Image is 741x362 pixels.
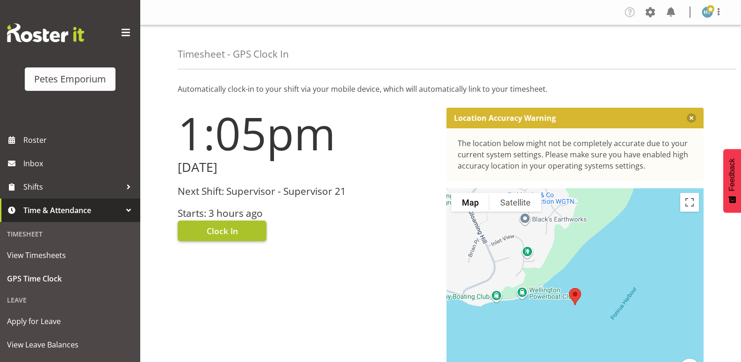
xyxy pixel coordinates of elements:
a: View Timesheets [2,244,138,267]
span: Clock In [207,225,238,237]
h4: Timesheet - GPS Clock In [178,49,289,59]
h1: 1:05pm [178,108,435,158]
span: Feedback [728,158,736,191]
div: Timesheet [2,224,138,244]
div: Petes Emporium [34,72,106,86]
button: Close message [687,113,696,123]
span: View Timesheets [7,248,133,262]
button: Show street map [451,193,489,212]
img: helena-tomlin701.jpg [702,7,713,18]
button: Show satellite imagery [489,193,541,212]
span: Time & Attendance [23,203,122,217]
a: View Leave Balances [2,333,138,356]
span: GPS Time Clock [7,272,133,286]
h3: Starts: 3 hours ago [178,208,435,219]
img: Rosterit website logo [7,23,84,42]
h3: Next Shift: Supervisor - Supervisor 21 [178,186,435,197]
p: Automatically clock-in to your shift via your mobile device, which will automatically link to you... [178,83,704,95]
span: View Leave Balances [7,338,133,352]
div: Leave [2,290,138,310]
a: Apply for Leave [2,310,138,333]
div: The location below might not be completely accurate due to your current system settings. Please m... [458,138,693,171]
span: Inbox [23,156,136,170]
a: GPS Time Clock [2,267,138,290]
button: Toggle fullscreen view [680,193,699,212]
h2: [DATE] [178,160,435,175]
span: Shifts [23,180,122,194]
button: Clock In [178,221,266,241]
button: Feedback - Show survey [723,149,741,213]
span: Roster [23,133,136,147]
span: Apply for Leave [7,314,133,328]
p: Location Accuracy Warning [454,113,556,123]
